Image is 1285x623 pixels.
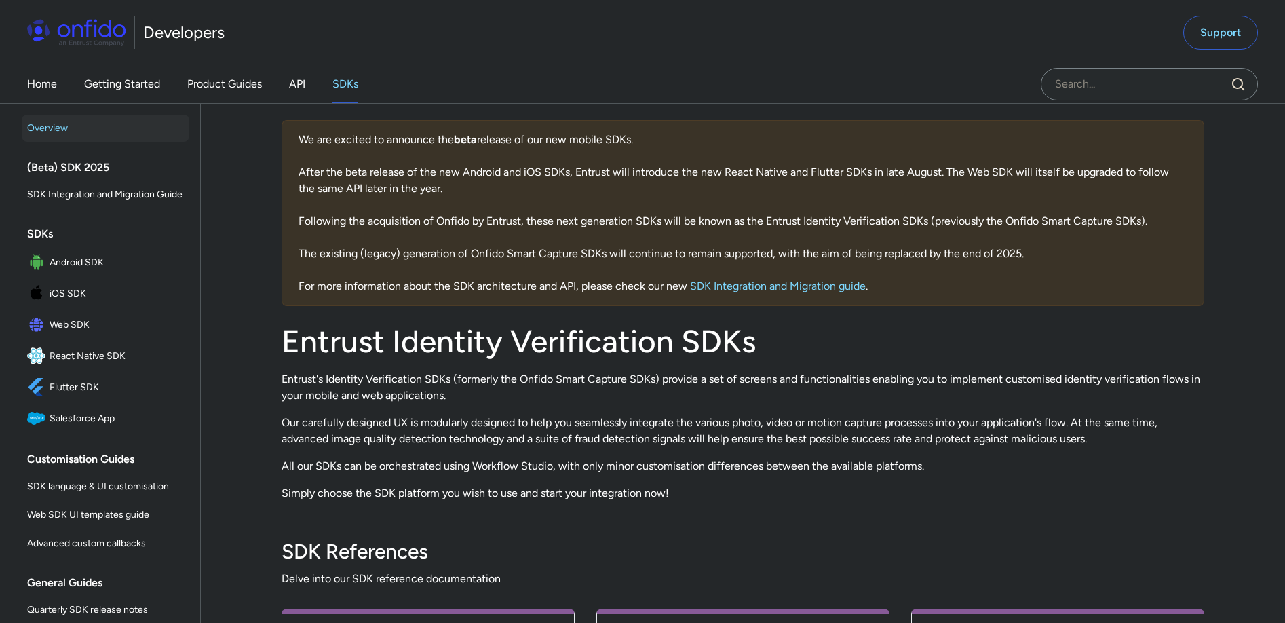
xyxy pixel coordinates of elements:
p: Our carefully designed UX is modularly designed to help you seamlessly integrate the various phot... [282,415,1204,447]
a: Web SDK UI templates guide [22,502,189,529]
a: Overview [22,115,189,142]
a: Advanced custom callbacks [22,530,189,557]
a: IconWeb SDKWeb SDK [22,310,189,340]
img: IconFlutter SDK [27,378,50,397]
a: IconiOS SDKiOS SDK [22,279,189,309]
span: iOS SDK [50,284,184,303]
span: React Native SDK [50,347,184,366]
a: Getting Started [84,65,160,103]
a: IconSalesforce AppSalesforce App [22,404,189,434]
a: Product Guides [187,65,262,103]
a: IconAndroid SDKAndroid SDK [22,248,189,278]
img: IconAndroid SDK [27,253,50,272]
h3: SDK References [282,538,1204,565]
div: We are excited to announce the release of our new mobile SDKs. After the beta release of the new ... [282,120,1204,306]
img: IconReact Native SDK [27,347,50,366]
a: SDK language & UI customisation [22,473,189,500]
span: Delve into our SDK reference documentation [282,571,1204,587]
span: Salesforce App [50,409,184,428]
a: SDK Integration and Migration guide [690,280,866,292]
a: IconFlutter SDKFlutter SDK [22,373,189,402]
a: Home [27,65,57,103]
a: SDK Integration and Migration Guide [22,181,189,208]
a: Support [1183,16,1258,50]
a: API [289,65,305,103]
input: Onfido search input field [1041,68,1258,100]
a: IconReact Native SDKReact Native SDK [22,341,189,371]
p: Entrust's Identity Verification SDKs (formerly the Onfido Smart Capture SDKs) provide a set of sc... [282,371,1204,404]
span: Advanced custom callbacks [27,535,184,552]
span: Web SDK [50,316,184,335]
span: Android SDK [50,253,184,272]
div: SDKs [27,221,195,248]
div: Customisation Guides [27,446,195,473]
img: Onfido Logo [27,19,126,46]
img: IconiOS SDK [27,284,50,303]
h1: Entrust Identity Verification SDKs [282,322,1204,360]
div: General Guides [27,569,195,597]
span: Overview [27,120,184,136]
a: SDKs [332,65,358,103]
img: IconSalesforce App [27,409,50,428]
span: Quarterly SDK release notes [27,602,184,618]
span: SDK Integration and Migration Guide [27,187,184,203]
span: Flutter SDK [50,378,184,397]
b: beta [454,133,477,146]
img: IconWeb SDK [27,316,50,335]
div: (Beta) SDK 2025 [27,154,195,181]
p: All our SDKs can be orchestrated using Workflow Studio, with only minor customisation differences... [282,458,1204,474]
span: SDK language & UI customisation [27,478,184,495]
h1: Developers [143,22,225,43]
span: Web SDK UI templates guide [27,507,184,523]
p: Simply choose the SDK platform you wish to use and start your integration now! [282,485,1204,502]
